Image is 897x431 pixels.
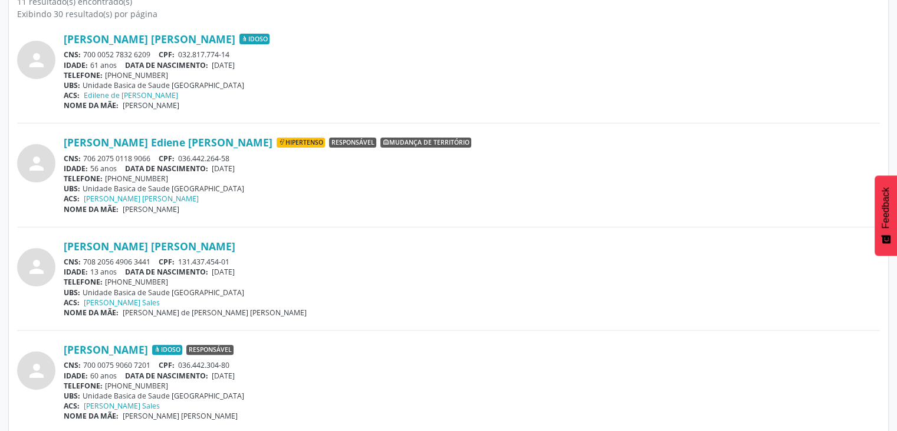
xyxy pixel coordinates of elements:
span: CNS: [64,257,81,267]
span: TELEFONE: [64,381,103,391]
i: person [26,360,47,381]
div: 700 0052 7832 6209 [64,50,880,60]
span: [DATE] [212,60,235,70]
div: 56 anos [64,164,880,174]
i: person [26,153,47,174]
span: UBS: [64,184,80,194]
span: 036.442.304-80 [178,360,229,370]
span: ACS: [64,401,80,411]
div: Unidade Basica de Saude [GEOGRAPHIC_DATA] [64,288,880,298]
span: TELEFONE: [64,70,103,80]
div: Unidade Basica de Saude [GEOGRAPHIC_DATA] [64,391,880,401]
span: IDADE: [64,164,88,174]
span: DATA DE NASCIMENTO: [125,164,208,174]
a: [PERSON_NAME] Sales [84,298,160,308]
span: UBS: [64,391,80,401]
span: Mudança de território [380,138,471,148]
div: [PHONE_NUMBER] [64,174,880,184]
span: [DATE] [212,371,235,381]
span: NOME DA MÃE: [64,100,119,110]
span: NOME DA MÃE: [64,308,119,318]
span: [PERSON_NAME] de [PERSON_NAME] [PERSON_NAME] [123,308,307,318]
span: NOME DA MÃE: [64,411,119,421]
span: CNS: [64,360,81,370]
a: [PERSON_NAME] [PERSON_NAME] [64,32,235,45]
span: IDADE: [64,267,88,277]
span: [DATE] [212,164,235,174]
span: 032.817.774-14 [178,50,229,60]
a: Edilene de [PERSON_NAME] [84,90,178,100]
div: 13 anos [64,267,880,277]
i: person [26,50,47,71]
span: CPF: [159,360,175,370]
span: ACS: [64,298,80,308]
span: TELEFONE: [64,174,103,184]
span: CNS: [64,50,81,60]
i: person [26,256,47,277]
div: Unidade Basica de Saude [GEOGRAPHIC_DATA] [64,80,880,90]
div: 706 2075 0118 9066 [64,154,880,164]
span: 131.437.454-01 [178,257,229,267]
span: CPF: [159,50,175,60]
span: DATA DE NASCIMENTO: [125,371,208,381]
div: Exibindo 30 resultado(s) por página [17,8,880,20]
a: [PERSON_NAME] Ediene [PERSON_NAME] [64,136,272,149]
span: Idoso [152,345,182,355]
a: [PERSON_NAME] Sales [84,401,160,411]
div: 708 2056 4906 3441 [64,257,880,267]
div: 700 0075 9060 7201 [64,360,880,370]
span: DATA DE NASCIMENTO: [125,267,208,277]
span: Responsável [329,138,376,148]
div: 61 anos [64,60,880,70]
span: CPF: [159,257,175,267]
a: [PERSON_NAME] [PERSON_NAME] [64,240,235,253]
span: ACS: [64,194,80,204]
span: Responsável [186,345,234,355]
span: ACS: [64,90,80,100]
div: 60 anos [64,371,880,381]
a: [PERSON_NAME] [PERSON_NAME] [84,194,199,204]
div: [PHONE_NUMBER] [64,70,880,80]
span: 036.442.264-58 [178,154,229,164]
span: CNS: [64,154,81,164]
div: Unidade Basica de Saude [GEOGRAPHIC_DATA] [64,184,880,194]
span: UBS: [64,288,80,298]
span: IDADE: [64,60,88,70]
span: CPF: [159,154,175,164]
span: Hipertenso [277,138,325,148]
span: [PERSON_NAME] [PERSON_NAME] [123,411,238,421]
button: Feedback - Mostrar pesquisa [875,175,897,256]
span: [PERSON_NAME] [123,204,179,214]
div: [PHONE_NUMBER] [64,277,880,287]
span: TELEFONE: [64,277,103,287]
a: [PERSON_NAME] [64,343,148,356]
span: NOME DA MÃE: [64,204,119,214]
span: [PERSON_NAME] [123,100,179,110]
div: [PHONE_NUMBER] [64,381,880,391]
span: DATA DE NASCIMENTO: [125,60,208,70]
span: UBS: [64,80,80,90]
span: Feedback [880,187,891,228]
span: IDADE: [64,371,88,381]
span: Idoso [239,34,270,44]
span: [DATE] [212,267,235,277]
